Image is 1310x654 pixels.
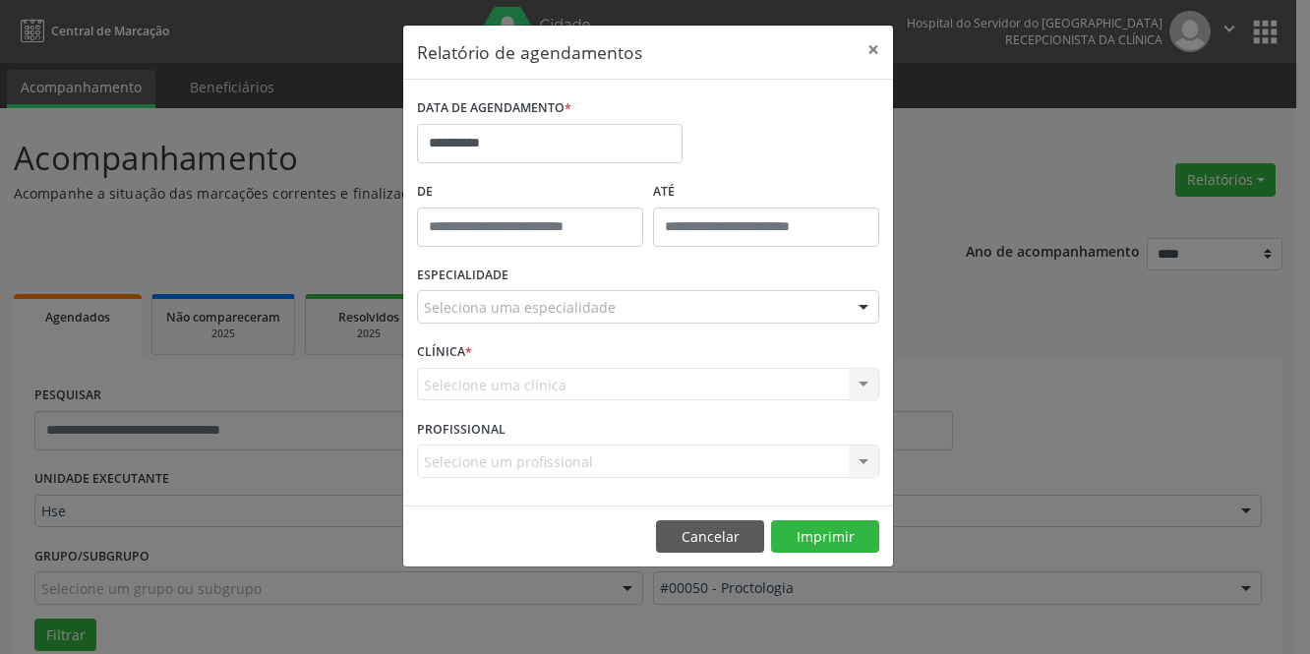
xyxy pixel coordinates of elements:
label: PROFISSIONAL [417,414,506,445]
label: DATA DE AGENDAMENTO [417,93,571,124]
label: ESPECIALIDADE [417,261,508,291]
button: Close [854,26,893,74]
button: Imprimir [771,520,879,554]
label: CLÍNICA [417,337,472,368]
label: ATÉ [653,177,879,208]
h5: Relatório de agendamentos [417,39,642,65]
button: Cancelar [656,520,764,554]
span: Seleciona uma especialidade [424,297,616,318]
label: De [417,177,643,208]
